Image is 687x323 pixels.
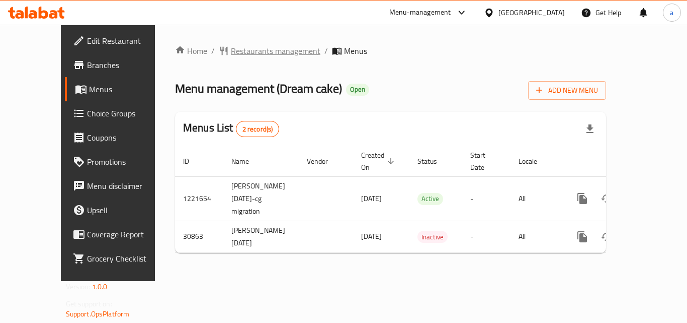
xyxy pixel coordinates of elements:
[462,221,510,252] td: -
[462,176,510,221] td: -
[223,221,299,252] td: [PERSON_NAME] [DATE]
[528,81,606,100] button: Add New Menu
[65,29,176,53] a: Edit Restaurant
[361,149,397,173] span: Created On
[498,7,565,18] div: [GEOGRAPHIC_DATA]
[536,84,598,97] span: Add New Menu
[578,117,602,141] div: Export file
[510,176,562,221] td: All
[66,280,91,293] span: Version:
[594,186,619,211] button: Change Status
[346,85,369,94] span: Open
[87,59,167,71] span: Branches
[594,225,619,249] button: Change Status
[307,155,341,167] span: Vendor
[175,45,606,57] nav: breadcrumb
[65,150,176,174] a: Promotions
[89,83,167,95] span: Menus
[87,132,167,144] span: Coupons
[519,155,550,167] span: Locale
[92,280,108,293] span: 1.0.0
[65,174,176,198] a: Menu disclaimer
[417,193,443,205] span: Active
[361,192,382,205] span: [DATE]
[231,45,320,57] span: Restaurants management
[344,45,367,57] span: Menus
[183,120,279,137] h2: Menus List
[417,231,448,243] span: Inactive
[65,222,176,246] a: Coverage Report
[175,176,223,221] td: 1221654
[562,146,675,177] th: Actions
[65,101,176,125] a: Choice Groups
[65,53,176,77] a: Branches
[361,230,382,243] span: [DATE]
[65,198,176,222] a: Upsell
[417,231,448,243] div: Inactive
[183,155,202,167] span: ID
[223,176,299,221] td: [PERSON_NAME] [DATE]-cg migration
[219,45,320,57] a: Restaurants management
[324,45,328,57] li: /
[211,45,215,57] li: /
[87,35,167,47] span: Edit Restaurant
[66,297,112,310] span: Get support on:
[87,156,167,168] span: Promotions
[87,204,167,216] span: Upsell
[87,107,167,119] span: Choice Groups
[470,149,498,173] span: Start Date
[570,186,594,211] button: more
[65,246,176,271] a: Grocery Checklist
[175,146,675,253] table: enhanced table
[175,221,223,252] td: 30863
[389,7,451,19] div: Menu-management
[417,155,450,167] span: Status
[510,221,562,252] td: All
[87,180,167,192] span: Menu disclaimer
[87,228,167,240] span: Coverage Report
[236,121,280,137] div: Total records count
[570,225,594,249] button: more
[175,77,342,100] span: Menu management ( Dream cake )
[231,155,262,167] span: Name
[417,193,443,205] div: Active
[670,7,673,18] span: a
[87,252,167,265] span: Grocery Checklist
[175,45,207,57] a: Home
[66,307,130,320] a: Support.OpsPlatform
[65,125,176,150] a: Coupons
[65,77,176,101] a: Menus
[236,124,279,134] span: 2 record(s)
[346,84,369,96] div: Open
